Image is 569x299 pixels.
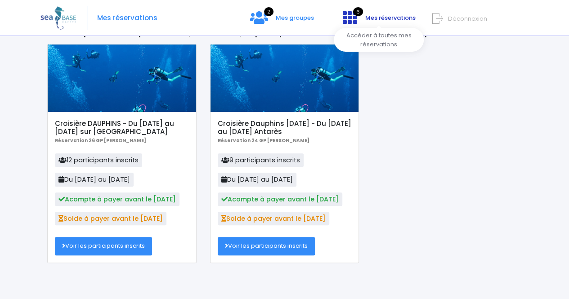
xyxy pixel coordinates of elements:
span: Mes groupes [276,13,314,22]
a: Voir les participants inscrits [55,237,152,255]
span: Du [DATE] au [DATE] [55,173,134,186]
span: Du [DATE] au [DATE] [218,173,296,186]
a: 6 Mes réservations [336,17,421,25]
span: Solde à payer avant le [DATE] [55,212,166,225]
span: Solde à payer avant le [DATE] [218,212,329,225]
h5: Croisière Dauphins [DATE] - Du [DATE] au [DATE] Antarès [218,120,351,136]
div: Accéder à toutes mes réservations [334,28,424,52]
a: 2 Mes groupes [243,17,321,25]
span: Mes réservations [365,13,416,22]
span: 12 participants inscrits [55,153,142,167]
span: 6 [353,7,363,16]
span: 2 [264,7,273,16]
b: Réservation 24 GP [PERSON_NAME] [218,137,309,144]
span: Acompte à payer avant le [DATE] [218,192,342,206]
span: Acompte à payer avant le [DATE] [55,192,179,206]
span: Déconnexion [448,14,487,23]
b: Réservation 26 GP [PERSON_NAME] [55,137,146,144]
a: Voir les participants inscrits [218,237,315,255]
h5: Croisière DAUPHINS - Du [DATE] au [DATE] sur [GEOGRAPHIC_DATA] [55,120,188,136]
span: 9 participants inscrits [218,153,304,167]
